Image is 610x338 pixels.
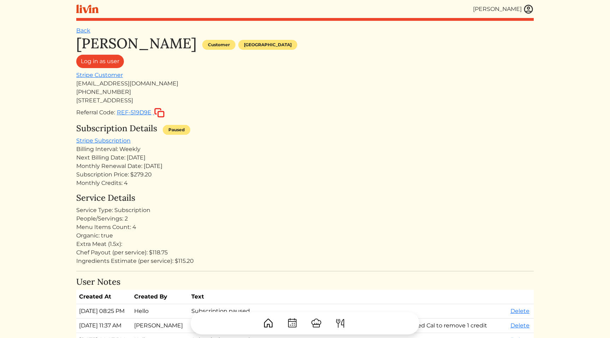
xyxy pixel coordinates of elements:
[76,290,131,304] th: Created At
[76,304,131,319] td: [DATE] 08:25 PM
[76,277,534,287] h4: User Notes
[263,318,274,329] img: House-9bf13187bcbb5817f509fe5e7408150f90897510c4275e13d0d5fca38e0b5951.svg
[189,304,507,319] td: Subscription paused
[202,40,235,50] div: Customer
[76,88,534,96] div: [PHONE_NUMBER]
[76,72,123,78] a: Stripe Customer
[76,223,534,231] div: Menu Items Count: 4
[163,125,190,135] div: Paused
[76,137,131,144] a: Stripe Subscription
[76,35,197,52] h1: [PERSON_NAME]
[76,179,534,187] div: Monthly Credits: 4
[238,40,297,50] div: [GEOGRAPHIC_DATA]
[76,215,534,223] div: People/Servings: 2
[76,257,534,265] div: Ingredients Estimate (per service): $115.20
[76,248,534,257] div: Chef Payout (per service): $118.75
[76,162,534,170] div: Monthly Renewal Date: [DATE]
[154,108,165,117] img: copy-c88c4d5ff2289bbd861d3078f624592c1430c12286b036973db34a3c10e19d95.svg
[287,318,298,329] img: CalendarDots-5bcf9d9080389f2a281d69619e1c85352834be518fbc73d9501aef674afc0d57.svg
[76,55,124,68] a: Log in as user
[76,193,534,203] h4: Service Details
[76,5,98,13] img: livin-logo-a0d97d1a881af30f6274990eb6222085a2533c92bbd1e4f22c21b4f0d0e3210c.svg
[76,240,534,248] div: Extra Meat (1.5x):
[76,123,157,134] h4: Subscription Details
[76,79,534,88] div: [EMAIL_ADDRESS][DOMAIN_NAME]
[473,5,522,13] div: [PERSON_NAME]
[311,318,322,329] img: ChefHat-a374fb509e4f37eb0702ca99f5f64f3b6956810f32a249b33092029f8484b388.svg
[76,145,534,153] div: Billing Interval: Weekly
[76,170,534,179] div: Subscription Price: $279.20
[76,109,115,116] span: Referral Code:
[131,290,189,304] th: Created By
[117,109,151,116] span: REF-519D9E
[131,304,189,319] td: Hello
[523,4,534,14] img: user_account-e6e16d2ec92f44fc35f99ef0dc9cddf60790bfa021a6ecb1c896eb5d2907b31c.svg
[116,108,165,118] button: REF-519D9E
[76,206,534,215] div: Service Type: Subscription
[189,290,507,304] th: Text
[76,153,534,162] div: Next Billing Date: [DATE]
[335,318,346,329] img: ForkKnife-55491504ffdb50bab0c1e09e7649658475375261d09fd45db06cec23bce548bf.svg
[76,27,90,34] a: Back
[76,231,534,240] div: Organic: true
[76,96,534,105] div: [STREET_ADDRESS]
